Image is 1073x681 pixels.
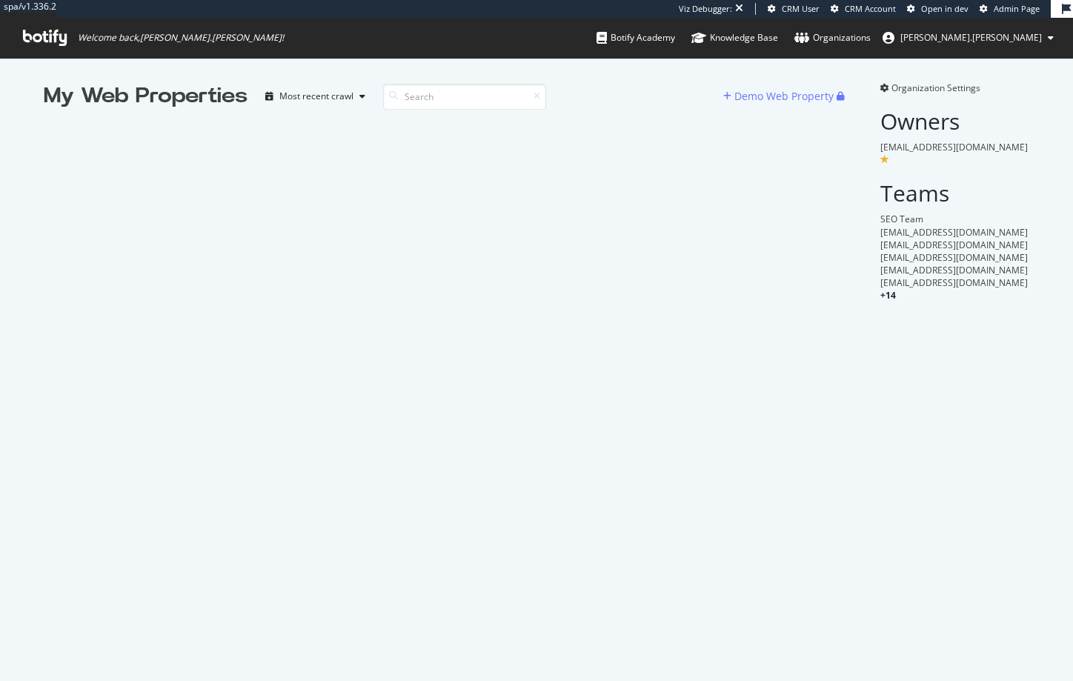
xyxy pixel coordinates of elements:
[723,84,837,108] button: Demo Web Property
[723,90,837,102] a: Demo Web Property
[44,82,248,111] div: My Web Properties
[980,3,1040,15] a: Admin Page
[679,3,732,15] div: Viz Debugger:
[880,141,1028,153] span: [EMAIL_ADDRESS][DOMAIN_NAME]
[994,3,1040,14] span: Admin Page
[734,89,834,104] div: Demo Web Property
[880,264,1028,276] span: [EMAIL_ADDRESS][DOMAIN_NAME]
[845,3,896,14] span: CRM Account
[871,26,1066,50] button: [PERSON_NAME].[PERSON_NAME]
[891,82,980,94] span: Organization Settings
[768,3,820,15] a: CRM User
[831,3,896,15] a: CRM Account
[880,181,1029,205] h2: Teams
[78,32,284,44] span: Welcome back, [PERSON_NAME].[PERSON_NAME] !
[880,251,1028,264] span: [EMAIL_ADDRESS][DOMAIN_NAME]
[782,3,820,14] span: CRM User
[691,30,778,45] div: Knowledge Base
[880,239,1028,251] span: [EMAIL_ADDRESS][DOMAIN_NAME]
[794,18,871,58] a: Organizations
[880,276,1028,289] span: [EMAIL_ADDRESS][DOMAIN_NAME]
[383,84,546,110] input: Search
[597,30,675,45] div: Botify Academy
[900,31,1042,44] span: colin.reid
[259,84,371,108] button: Most recent crawl
[880,289,896,302] span: + 14
[279,92,353,101] div: Most recent crawl
[880,109,1029,133] h2: Owners
[907,3,969,15] a: Open in dev
[880,213,1029,225] div: SEO Team
[921,3,969,14] span: Open in dev
[794,30,871,45] div: Organizations
[691,18,778,58] a: Knowledge Base
[597,18,675,58] a: Botify Academy
[880,226,1028,239] span: [EMAIL_ADDRESS][DOMAIN_NAME]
